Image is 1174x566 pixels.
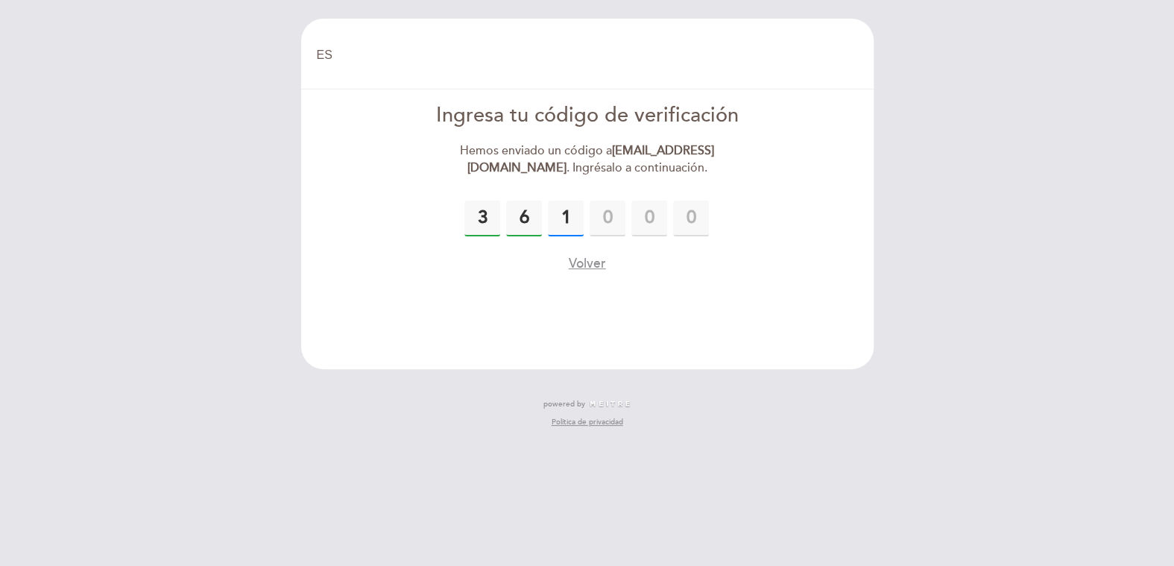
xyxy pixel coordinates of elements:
[467,143,714,175] strong: [EMAIL_ADDRESS][DOMAIN_NAME]
[464,201,500,236] input: 0
[416,142,758,177] div: Hemos enviado un código a . Ingrésalo a continuación.
[416,101,758,131] div: Ingresa tu código de verificación
[543,399,585,409] span: powered by
[589,400,631,408] img: MEITRE
[631,201,667,236] input: 0
[551,417,622,427] a: Política de privacidad
[548,201,584,236] input: 0
[590,201,625,236] input: 0
[568,254,605,273] button: Volver
[506,201,542,236] input: 0
[543,399,631,409] a: powered by
[673,201,709,236] input: 0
